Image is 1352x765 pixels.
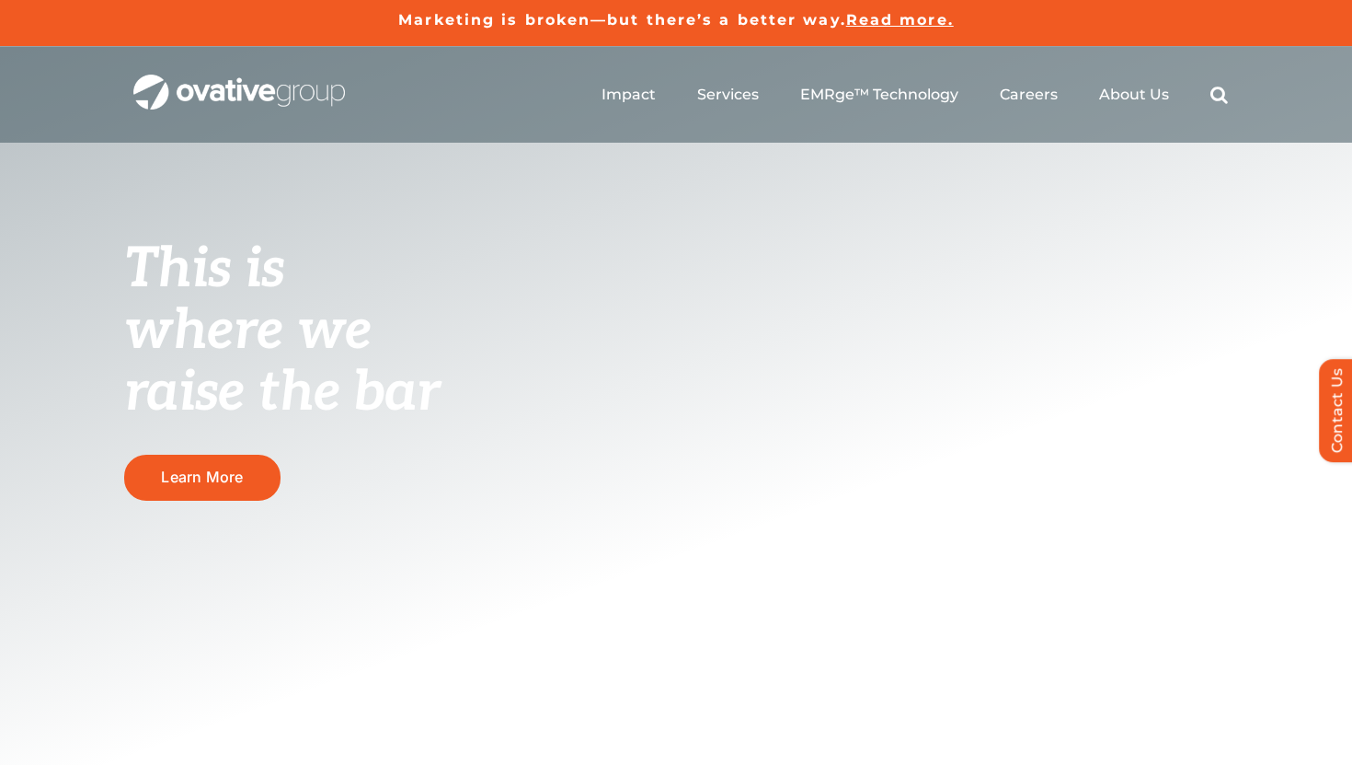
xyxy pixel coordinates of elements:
a: Search [1210,86,1228,104]
a: Learn More [124,455,281,500]
a: About Us [1099,86,1169,104]
a: Services [697,86,759,104]
span: where we raise the bar [124,298,440,426]
span: Learn More [161,469,243,486]
nav: Menu [602,65,1228,124]
a: Impact [602,86,656,104]
a: Marketing is broken—but there’s a better way. [398,11,846,29]
a: EMRge™ Technology [800,86,958,104]
a: Careers [1000,86,1058,104]
a: OG_Full_horizontal_WHT [133,73,345,90]
a: Read more. [846,11,954,29]
span: This is [124,237,284,303]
